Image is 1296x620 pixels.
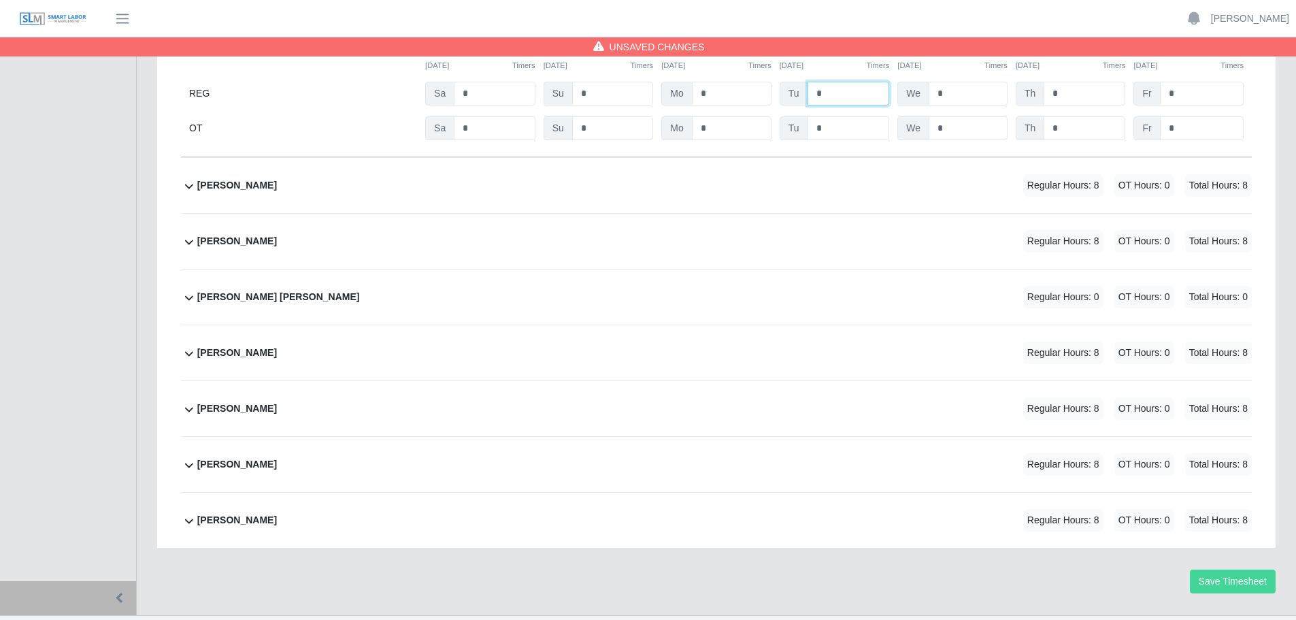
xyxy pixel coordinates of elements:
[1114,397,1174,420] span: OT Hours: 0
[19,12,87,27] img: SLM Logo
[661,82,692,105] span: Mo
[610,40,705,54] span: Unsaved Changes
[1185,174,1252,197] span: Total Hours: 8
[197,346,277,360] b: [PERSON_NAME]
[1023,509,1103,532] span: Regular Hours: 8
[197,513,277,527] b: [PERSON_NAME]
[181,270,1252,325] button: [PERSON_NAME] [PERSON_NAME] Regular Hours: 0 OT Hours: 0 Total Hours: 0
[1023,286,1103,308] span: Regular Hours: 0
[181,325,1252,380] button: [PERSON_NAME] Regular Hours: 8 OT Hours: 0 Total Hours: 8
[189,116,417,140] div: OT
[189,82,417,105] div: REG
[1185,397,1252,420] span: Total Hours: 8
[544,116,573,140] span: Su
[897,116,929,140] span: We
[1190,570,1276,593] button: Save Timesheet
[780,60,890,71] div: [DATE]
[1114,286,1174,308] span: OT Hours: 0
[197,290,360,304] b: [PERSON_NAME] [PERSON_NAME]
[1220,60,1244,71] button: Timers
[197,402,277,416] b: [PERSON_NAME]
[1023,453,1103,476] span: Regular Hours: 8
[1114,509,1174,532] span: OT Hours: 0
[661,116,692,140] span: Mo
[780,82,808,105] span: Tu
[181,214,1252,269] button: [PERSON_NAME] Regular Hours: 8 OT Hours: 0 Total Hours: 8
[748,60,771,71] button: Timers
[181,158,1252,213] button: [PERSON_NAME] Regular Hours: 8 OT Hours: 0 Total Hours: 8
[197,178,277,193] b: [PERSON_NAME]
[197,234,277,248] b: [PERSON_NAME]
[1133,116,1160,140] span: Fr
[544,82,573,105] span: Su
[181,381,1252,436] button: [PERSON_NAME] Regular Hours: 8 OT Hours: 0 Total Hours: 8
[1185,230,1252,252] span: Total Hours: 8
[1023,342,1103,364] span: Regular Hours: 8
[897,60,1008,71] div: [DATE]
[1185,509,1252,532] span: Total Hours: 8
[425,82,454,105] span: Sa
[1114,453,1174,476] span: OT Hours: 0
[1016,60,1126,71] div: [DATE]
[1016,116,1044,140] span: Th
[1133,60,1244,71] div: [DATE]
[1185,286,1252,308] span: Total Hours: 0
[1023,230,1103,252] span: Regular Hours: 8
[1023,397,1103,420] span: Regular Hours: 8
[1103,60,1126,71] button: Timers
[867,60,890,71] button: Timers
[897,82,929,105] span: We
[661,60,771,71] div: [DATE]
[1211,12,1289,26] a: [PERSON_NAME]
[512,60,535,71] button: Timers
[1023,174,1103,197] span: Regular Hours: 8
[1114,230,1174,252] span: OT Hours: 0
[1133,82,1160,105] span: Fr
[1185,453,1252,476] span: Total Hours: 8
[425,116,454,140] span: Sa
[181,437,1252,492] button: [PERSON_NAME] Regular Hours: 8 OT Hours: 0 Total Hours: 8
[984,60,1008,71] button: Timers
[1185,342,1252,364] span: Total Hours: 8
[780,116,808,140] span: Tu
[181,493,1252,548] button: [PERSON_NAME] Regular Hours: 8 OT Hours: 0 Total Hours: 8
[1016,82,1044,105] span: Th
[1114,342,1174,364] span: OT Hours: 0
[630,60,653,71] button: Timers
[544,60,654,71] div: [DATE]
[425,60,535,71] div: [DATE]
[197,457,277,472] b: [PERSON_NAME]
[1114,174,1174,197] span: OT Hours: 0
